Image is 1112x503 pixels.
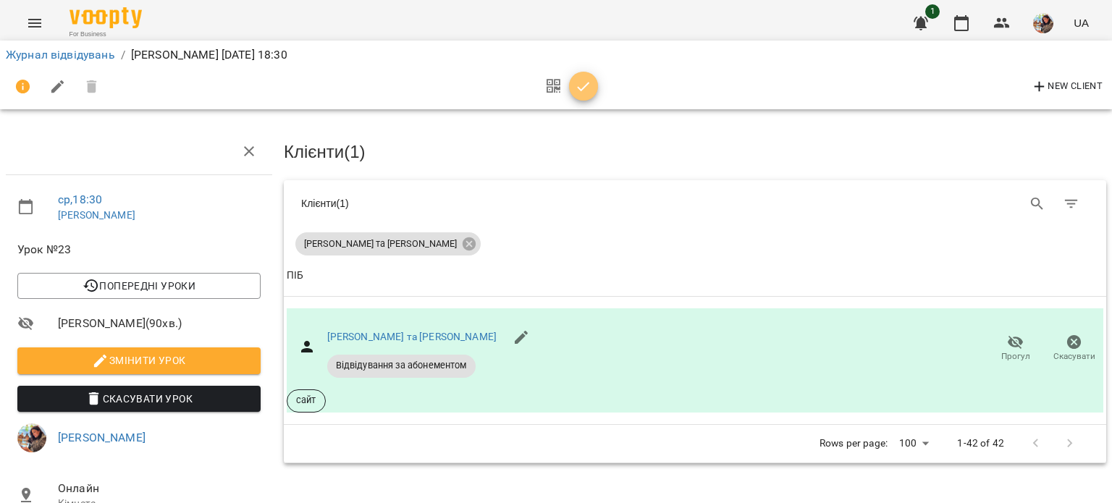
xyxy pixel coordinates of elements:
[284,143,1106,161] h3: Клієнти ( 1 )
[58,209,135,221] a: [PERSON_NAME]
[1020,187,1055,221] button: Search
[1031,78,1103,96] span: New Client
[17,347,261,373] button: Змінити урок
[957,436,1003,451] p: 1-42 of 42
[284,180,1106,227] div: Table Toolbar
[925,4,940,19] span: 1
[327,359,476,372] span: Відвідування за абонементом
[327,331,497,342] a: [PERSON_NAME] та [PERSON_NAME]
[58,480,261,497] span: Онлайн
[58,431,146,444] a: [PERSON_NAME]
[287,267,303,284] div: ПІБ
[1045,329,1103,369] button: Скасувати
[121,46,125,64] li: /
[69,30,142,39] span: For Business
[6,48,115,62] a: Журнал відвідувань
[17,6,52,41] button: Menu
[986,329,1045,369] button: Прогул
[29,390,249,407] span: Скасувати Урок
[893,433,934,454] div: 100
[17,241,261,258] span: Урок №23
[820,436,888,451] p: Rows per page:
[287,394,325,407] span: сайт
[1001,350,1030,363] span: Прогул
[1054,187,1089,221] button: Фільтр
[17,423,46,452] img: 8f0a5762f3e5ee796b2308d9112ead2f.jpeg
[1068,9,1095,36] button: UA
[301,196,684,211] div: Клієнти ( 1 )
[58,315,261,332] span: [PERSON_NAME] ( 90 хв. )
[1053,350,1095,363] span: Скасувати
[287,267,1103,284] span: ПІБ
[295,237,466,250] span: [PERSON_NAME] та [PERSON_NAME]
[1027,75,1106,98] button: New Client
[6,46,1106,64] nav: breadcrumb
[17,386,261,412] button: Скасувати Урок
[295,232,481,255] div: [PERSON_NAME] та [PERSON_NAME]
[17,273,261,299] button: Попередні уроки
[131,46,287,64] p: [PERSON_NAME] [DATE] 18:30
[1033,13,1053,33] img: 8f0a5762f3e5ee796b2308d9112ead2f.jpeg
[29,352,249,369] span: Змінити урок
[29,277,249,295] span: Попередні уроки
[1074,15,1089,30] span: UA
[69,7,142,28] img: Voopty Logo
[287,267,303,284] div: Sort
[58,193,102,206] a: ср , 18:30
